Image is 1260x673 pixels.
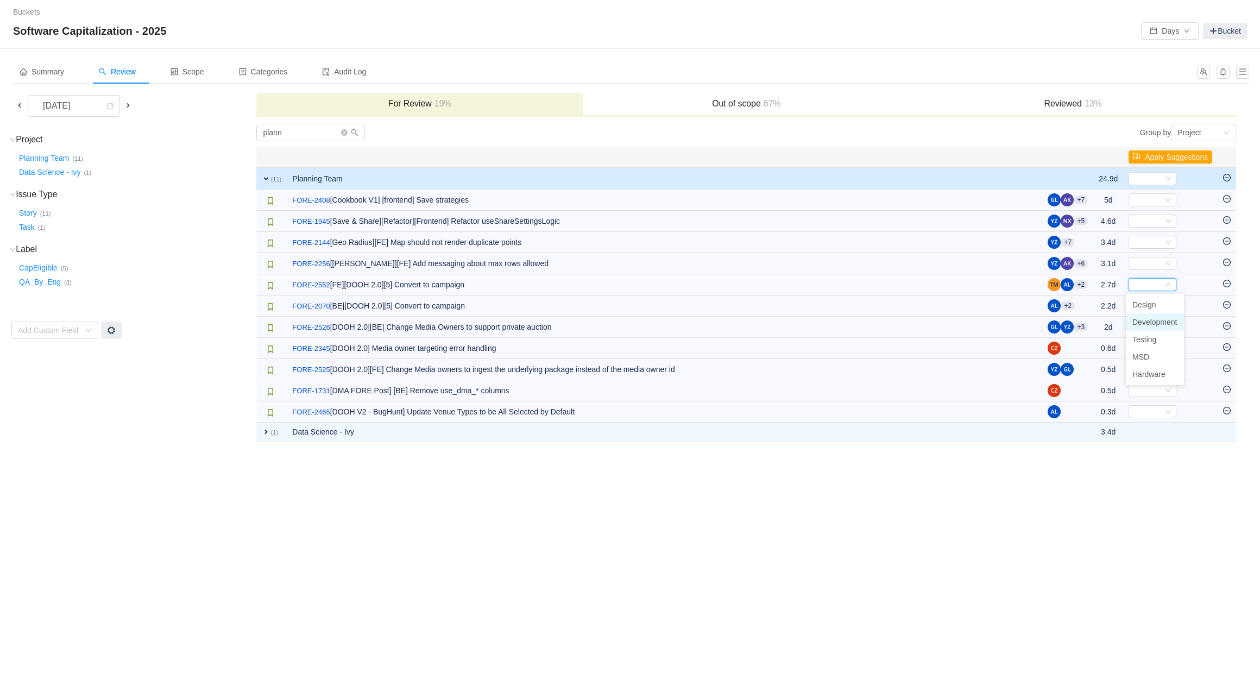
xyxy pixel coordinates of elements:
[266,197,275,205] img: 10315
[287,401,1042,423] td: [DOOH V2 - BugHunt] Update Venue Types to be All Selected by Default
[1223,129,1230,137] i: icon: down
[38,224,46,231] small: (1)
[17,244,255,255] h3: Label
[1093,253,1123,274] td: 3.1d
[292,407,330,418] a: FORE-2465
[287,168,1042,190] td: Planning Team
[17,219,38,236] button: Task
[107,103,114,110] i: icon: calendar
[1223,259,1231,266] i: icon: minus-circle
[1061,238,1075,247] aui-badge: +7
[1048,257,1061,270] img: YJ
[1048,236,1061,249] img: YJ
[20,68,27,76] i: icon: home
[1165,281,1171,289] i: icon: down
[262,98,577,109] h3: For Review
[287,359,1042,380] td: [DOOH 2.0][FE] Change Media owners to ingest the underlying package instead of the media owner id
[1093,232,1123,253] td: 3.4d
[1048,193,1061,206] img: GL
[1165,408,1171,416] i: icon: down
[1093,359,1123,380] td: 0.5d
[99,67,136,76] span: Review
[1132,353,1149,361] span: MSD
[17,149,72,167] button: Planning Team
[1093,423,1123,442] td: 3.4d
[1061,257,1074,270] img: AK
[287,190,1042,211] td: [Cookbook V1] [frontend] Save strategies
[17,134,255,145] h3: Project
[1061,193,1074,206] img: AK
[1061,301,1075,310] aui-badge: +2
[1223,237,1231,245] i: icon: minus-circle
[351,129,358,136] i: icon: search
[1132,300,1156,309] span: Design
[1074,280,1088,289] aui-badge: +2
[13,22,173,40] span: Software Capitalization - 2025
[1236,66,1249,79] button: icon: menu
[1048,278,1061,291] img: TM
[17,189,255,200] h3: Issue Type
[20,67,64,76] span: Summary
[432,99,452,108] span: 19%
[61,265,68,272] small: (5)
[171,67,204,76] span: Scope
[10,192,16,198] i: icon: down
[262,427,270,436] span: expand
[1093,338,1123,359] td: 0.6d
[40,210,51,217] small: (11)
[99,68,106,76] i: icon: search
[85,327,92,335] i: icon: down
[1132,370,1165,379] span: Hardware
[1074,196,1088,204] aui-badge: +7
[266,408,275,417] img: 10315
[1093,317,1123,338] td: 2d
[1223,386,1231,393] i: icon: minus-circle
[1093,380,1123,401] td: 0.5d
[266,239,275,248] img: 10315
[1061,363,1074,376] img: GL
[266,345,275,354] img: 10315
[1165,218,1171,225] i: icon: down
[292,364,330,375] a: FORE-2525
[287,295,1042,317] td: [BE][DOOH 2.0][5] Convert to campaign
[256,124,365,141] input: Search
[1093,168,1123,190] td: 24.9d
[1223,216,1231,224] i: icon: minus-circle
[1223,280,1231,287] i: icon: minus-circle
[17,204,40,222] button: Story
[1177,124,1201,141] div: Project
[171,68,178,76] i: icon: control
[1165,175,1171,183] i: icon: down
[270,176,281,183] small: (11)
[287,232,1042,253] td: [Geo Radius][FE] Map should not render duplicate points
[1132,318,1177,326] span: Development
[10,247,16,253] i: icon: down
[10,137,16,143] i: icon: down
[1061,278,1074,291] img: AL
[1197,66,1210,79] button: icon: team
[1165,260,1171,268] i: icon: down
[1223,343,1231,351] i: icon: minus-circle
[915,98,1231,109] h3: Reviewed
[1223,322,1231,330] i: icon: minus-circle
[34,96,81,116] div: [DATE]
[292,343,330,354] a: FORE-2345
[589,98,904,109] h3: Out of scope
[292,237,330,248] a: FORE-2144
[287,380,1042,401] td: [DMA FORE Post] [BE] Remove use_dma_* columns
[1093,401,1123,423] td: 0.3d
[341,129,348,136] i: icon: close-circle
[84,169,92,176] small: (1)
[17,274,64,291] button: QA_By_Eng
[266,324,275,332] img: 10315
[287,338,1042,359] td: [DOOH 2.0] Media owner targeting error handling
[1082,99,1102,108] span: 13%
[1223,195,1231,203] i: icon: minus-circle
[1223,301,1231,309] i: icon: minus-circle
[1048,384,1061,397] img: CZ
[1061,320,1074,334] img: YJ
[287,274,1042,295] td: [FE][DOOH 2.0][5] Convert to campaign
[292,216,330,227] a: FORE-1945
[746,124,1236,141] div: Group by
[287,317,1042,338] td: [DOOH 2.0][BE] Change Media Owners to support private auction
